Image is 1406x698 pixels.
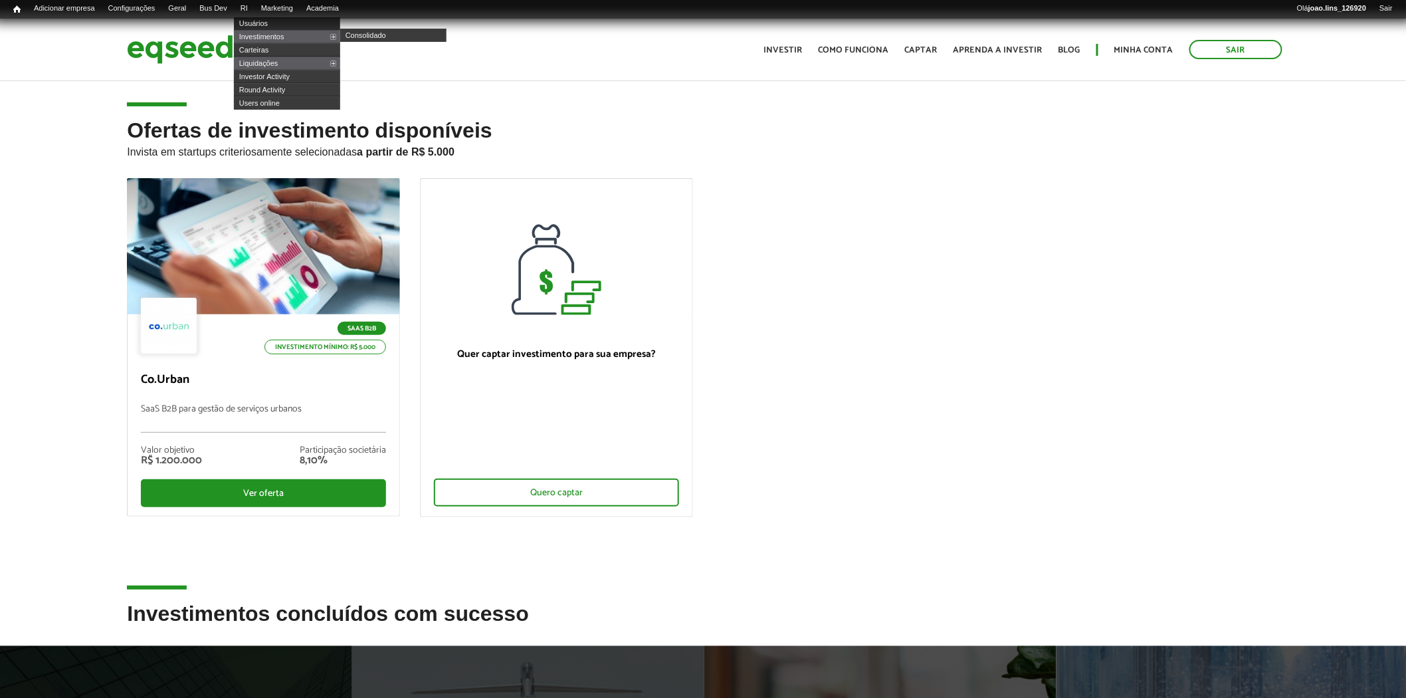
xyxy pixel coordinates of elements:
p: Co.Urban [141,373,386,388]
a: Bus Dev [193,3,234,14]
a: Captar [905,46,938,55]
p: Investimento mínimo: R$ 5.000 [264,340,386,354]
a: Minha conta [1114,46,1173,55]
a: Aprenda a investir [954,46,1043,55]
div: Quero captar [434,479,679,507]
h2: Investimentos concluídos com sucesso [127,602,1278,645]
div: Ver oferta [141,479,386,507]
a: Sair [1189,40,1282,59]
a: Adicionar empresa [27,3,102,14]
a: Como funciona [819,46,889,55]
a: Blog [1058,46,1080,55]
a: Investir [764,46,803,55]
a: Início [7,3,27,16]
a: Sair [1373,3,1399,14]
img: EqSeed [127,32,233,67]
strong: a partir de R$ 5.000 [357,146,454,158]
span: Início [13,5,21,14]
a: Usuários [234,17,340,30]
strong: joao.lins_126920 [1308,4,1366,12]
p: Quer captar investimento para sua empresa? [434,348,679,360]
p: SaaS B2B [338,322,386,335]
a: Olájoao.lins_126920 [1290,3,1373,14]
div: Valor objetivo [141,446,202,455]
a: RI [234,3,254,14]
h2: Ofertas de investimento disponíveis [127,119,1278,178]
a: Geral [161,3,193,14]
div: R$ 1.200.000 [141,455,202,466]
p: Invista em startups criteriosamente selecionadas [127,142,1278,158]
a: SaaS B2B Investimento mínimo: R$ 5.000 Co.Urban SaaS B2B para gestão de serviços urbanos Valor ob... [127,178,400,517]
p: SaaS B2B para gestão de serviços urbanos [141,404,386,433]
a: Configurações [102,3,162,14]
a: Academia [300,3,346,14]
div: 8,10% [300,455,386,466]
a: Marketing [254,3,300,14]
a: Quer captar investimento para sua empresa? Quero captar [420,178,693,517]
div: Participação societária [300,446,386,455]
